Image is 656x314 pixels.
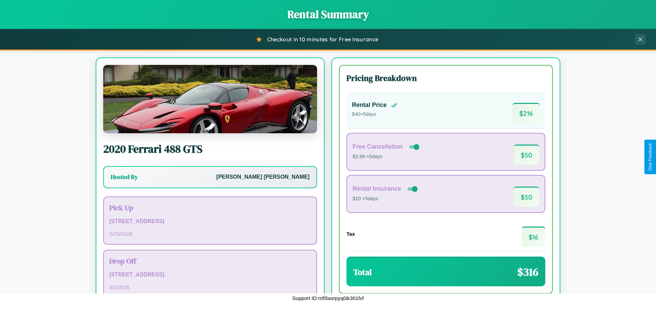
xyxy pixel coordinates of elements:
[267,36,378,43] span: Checkout in 10 minutes for Free Insurance
[292,293,364,303] p: Support ID: mfi5axrpyq0ik301fxf
[346,72,545,84] h3: Pricing Breakdown
[648,143,653,171] div: Give Feedback
[109,283,311,292] p: 3 / 2 / 2026
[109,256,311,266] h3: Drop Off
[353,185,401,192] h4: Rental Insurance
[109,229,311,238] p: 2 / 25 / 2026
[103,141,317,156] h2: 2020 Ferrari 488 GTS
[109,203,311,213] h3: Pick Up
[7,7,649,22] h1: Rental Summary
[514,145,539,165] span: $ 50
[514,187,539,207] span: $ 50
[111,173,138,181] h3: Hosted By
[103,65,317,133] img: Ferrari 488 GTS
[109,217,311,227] p: [STREET_ADDRESS]
[512,103,540,123] span: $ 216
[522,227,545,247] span: $ 16
[353,267,372,278] h3: Total
[353,143,403,150] h4: Free Cancellation
[346,231,355,237] h4: Tax
[353,152,421,161] p: $3.99 × 5 days
[352,110,398,119] p: $ 40 × 5 days
[352,101,387,109] h4: Rental Price
[353,194,419,203] p: $10 × 5 days
[517,264,538,279] span: $ 316
[216,172,310,182] p: [PERSON_NAME] [PERSON_NAME]
[109,270,311,280] p: [STREET_ADDRESS]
